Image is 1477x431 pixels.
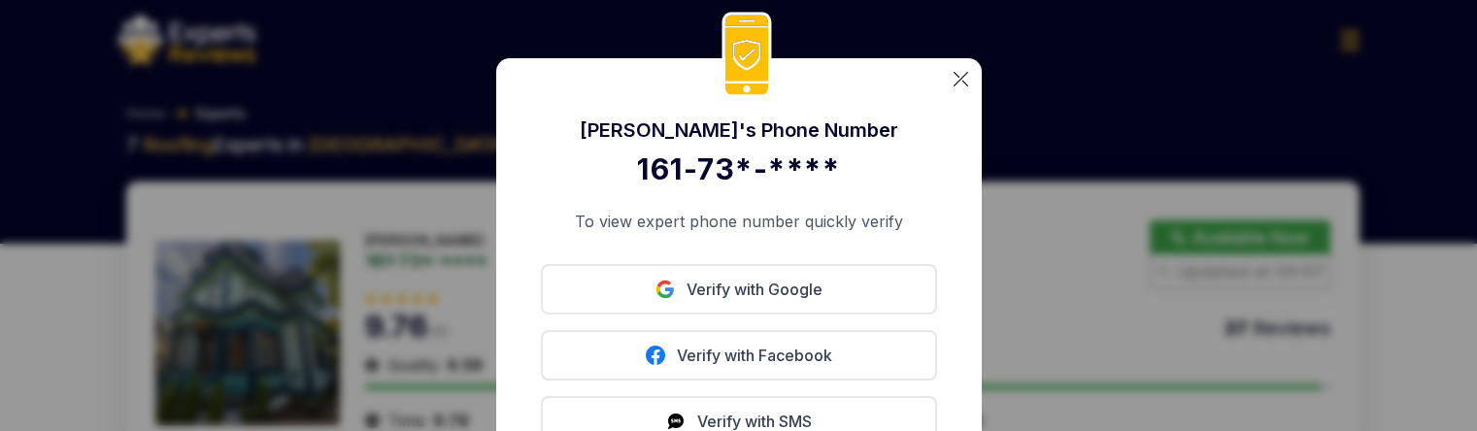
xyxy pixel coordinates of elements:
p: To view expert phone number quickly verify [541,210,937,233]
div: [PERSON_NAME] 's Phone Number [541,116,937,144]
img: phoneIcon [722,12,772,98]
iframe: OpenWidget widget [1395,349,1477,431]
a: Verify with Facebook [541,330,937,381]
img: categoryImgae [954,72,968,86]
a: Verify with Google [541,264,937,315]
